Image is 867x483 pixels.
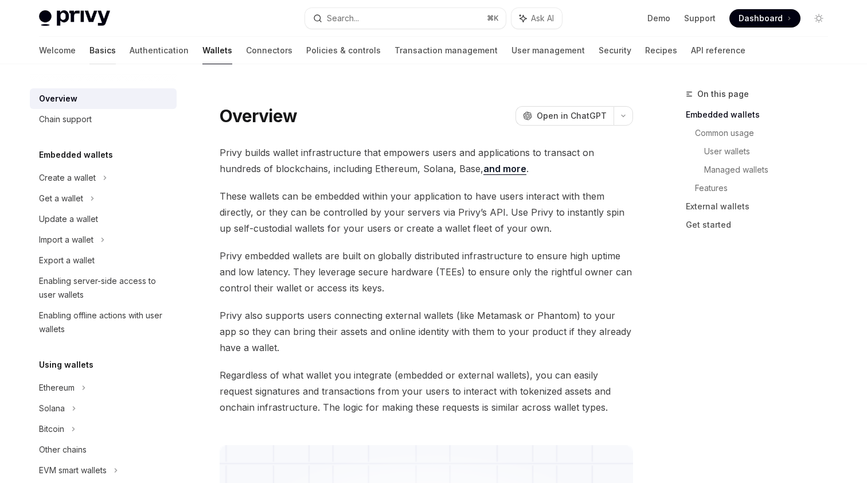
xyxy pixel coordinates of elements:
div: Ethereum [39,381,75,395]
a: Demo [647,13,670,24]
a: Welcome [39,37,76,64]
a: Connectors [246,37,292,64]
button: Toggle dark mode [810,9,828,28]
button: Ask AI [511,8,562,29]
a: Managed wallets [704,161,837,179]
a: Update a wallet [30,209,177,229]
a: External wallets [686,197,837,216]
a: Basics [89,37,116,64]
a: User management [511,37,585,64]
a: Get started [686,216,837,234]
div: Enabling offline actions with user wallets [39,309,170,336]
span: Privy builds wallet infrastructure that empowers users and applications to transact on hundreds o... [220,145,633,177]
a: Wallets [202,37,232,64]
span: Open in ChatGPT [537,110,607,122]
div: Bitcoin [39,422,64,436]
a: Enabling offline actions with user wallets [30,305,177,340]
span: ⌘ K [487,14,499,23]
div: Get a wallet [39,192,83,205]
a: Features [695,179,837,197]
a: User wallets [704,142,837,161]
div: Update a wallet [39,212,98,226]
span: Regardless of what wallet you integrate (embedded or external wallets), you can easily request si... [220,367,633,415]
h5: Using wallets [39,358,93,372]
a: Authentication [130,37,189,64]
a: Support [684,13,716,24]
div: Search... [327,11,359,25]
a: Chain support [30,109,177,130]
a: Other chains [30,439,177,460]
a: Policies & controls [306,37,381,64]
span: Privy also supports users connecting external wallets (like Metamask or Phantom) to your app so t... [220,307,633,356]
div: Chain support [39,112,92,126]
div: Enabling server-side access to user wallets [39,274,170,302]
div: Overview [39,92,77,106]
span: Privy embedded wallets are built on globally distributed infrastructure to ensure high uptime and... [220,248,633,296]
div: Solana [39,402,65,415]
span: These wallets can be embedded within your application to have users interact with them directly, ... [220,188,633,236]
h5: Embedded wallets [39,148,113,162]
div: Create a wallet [39,171,96,185]
a: Embedded wallets [686,106,837,124]
a: Security [599,37,631,64]
img: light logo [39,10,110,26]
a: Transaction management [395,37,498,64]
a: API reference [691,37,745,64]
button: Open in ChatGPT [515,106,614,126]
a: Overview [30,88,177,109]
a: and more [483,163,526,175]
a: Common usage [695,124,837,142]
button: Search...⌘K [305,8,506,29]
a: Dashboard [729,9,800,28]
div: Other chains [39,443,87,457]
h1: Overview [220,106,297,126]
div: Import a wallet [39,233,93,247]
div: Export a wallet [39,254,95,267]
a: Export a wallet [30,250,177,271]
div: EVM smart wallets [39,463,107,477]
span: Dashboard [739,13,783,24]
span: On this page [697,87,749,101]
a: Enabling server-side access to user wallets [30,271,177,305]
span: Ask AI [531,13,554,24]
a: Recipes [645,37,677,64]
